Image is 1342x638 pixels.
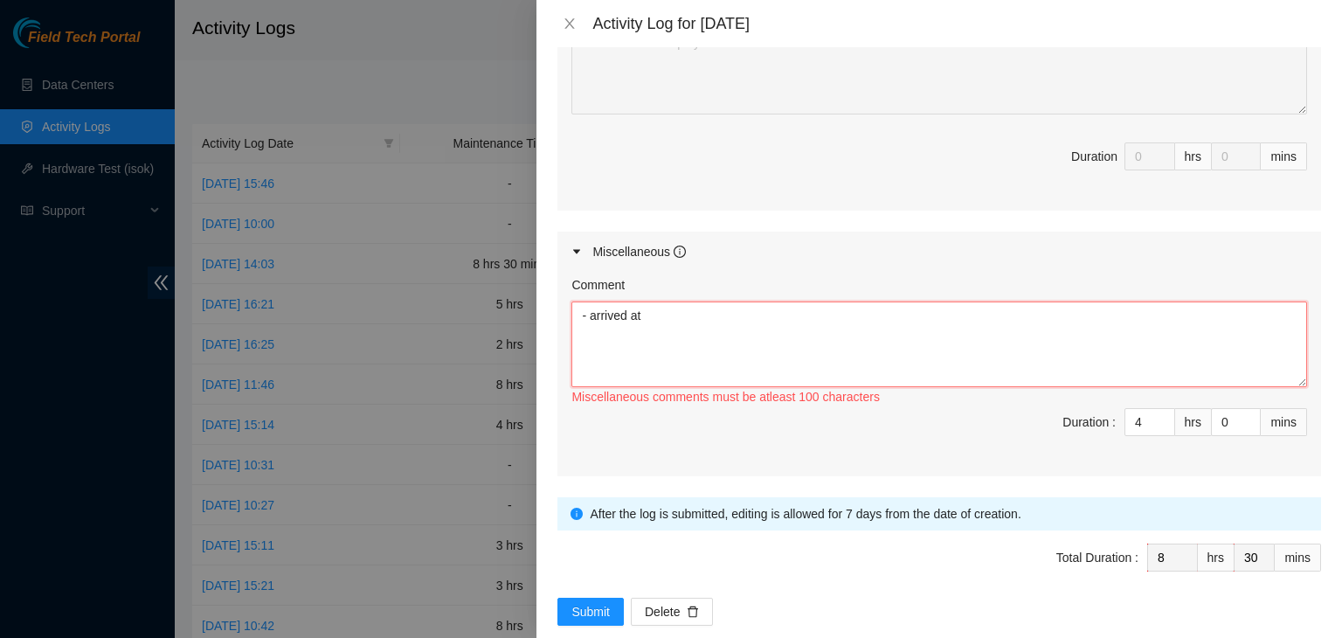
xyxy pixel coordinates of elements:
[557,598,624,626] button: Submit
[1261,408,1307,436] div: mins
[557,16,582,32] button: Close
[590,504,1308,524] div: After the log is submitted, editing is allowed for 7 days from the date of creation.
[557,232,1321,272] div: Miscellaneous info-circle
[1175,408,1212,436] div: hrs
[631,598,713,626] button: Deletedelete
[563,17,577,31] span: close
[687,606,699,620] span: delete
[571,29,1307,114] textarea: Comment
[571,246,582,257] span: caret-right
[1056,548,1138,567] div: Total Duration :
[1198,544,1235,572] div: hrs
[571,302,1307,387] textarea: Comment
[1062,413,1116,432] div: Duration :
[645,602,680,621] span: Delete
[1261,142,1307,170] div: mins
[592,242,686,261] div: Miscellaneous
[571,508,583,520] span: info-circle
[571,387,1307,406] div: Miscellaneous comments must be atleast 100 characters
[571,602,610,621] span: Submit
[1275,544,1321,572] div: mins
[674,246,686,258] span: info-circle
[1175,142,1212,170] div: hrs
[1071,147,1117,166] div: Duration
[592,14,1321,33] div: Activity Log for [DATE]
[571,275,625,295] label: Comment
